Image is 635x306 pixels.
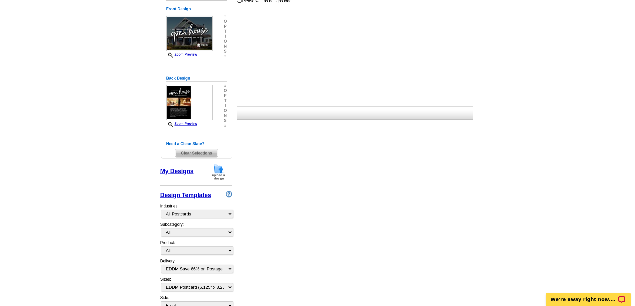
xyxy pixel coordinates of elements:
[224,108,227,113] span: o
[224,34,227,39] span: i
[224,123,227,128] span: »
[166,141,227,147] h5: Need a Clean Slate?
[224,44,227,49] span: n
[224,24,227,29] span: p
[160,258,232,276] div: Delivery:
[224,54,227,59] span: »
[224,93,227,98] span: p
[224,39,227,44] span: o
[224,88,227,93] span: o
[224,29,227,34] span: t
[160,168,194,174] a: My Designs
[210,163,227,180] img: upload-design
[541,285,635,306] iframe: LiveChat chat widget
[224,83,227,88] span: »
[226,191,232,197] img: design-wizard-help-icon.png
[160,276,232,295] div: Sizes:
[224,19,227,24] span: o
[166,53,197,56] a: Zoom Preview
[160,192,211,198] a: Design Templates
[224,113,227,118] span: n
[166,75,227,82] h5: Back Design
[175,149,218,157] span: Clear Selections
[224,98,227,103] span: t
[166,85,213,120] img: GENPEBopenHouse_SAMPLE.jpg
[166,16,213,51] img: GENPEFopenHouse_SAMPLE.jpg
[166,6,227,12] h5: Front Design
[160,221,232,240] div: Subcategory:
[160,240,232,258] div: Product:
[224,103,227,108] span: i
[224,14,227,19] span: »
[166,122,197,126] a: Zoom Preview
[224,49,227,54] span: s
[224,118,227,123] span: s
[160,200,232,221] div: Industries:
